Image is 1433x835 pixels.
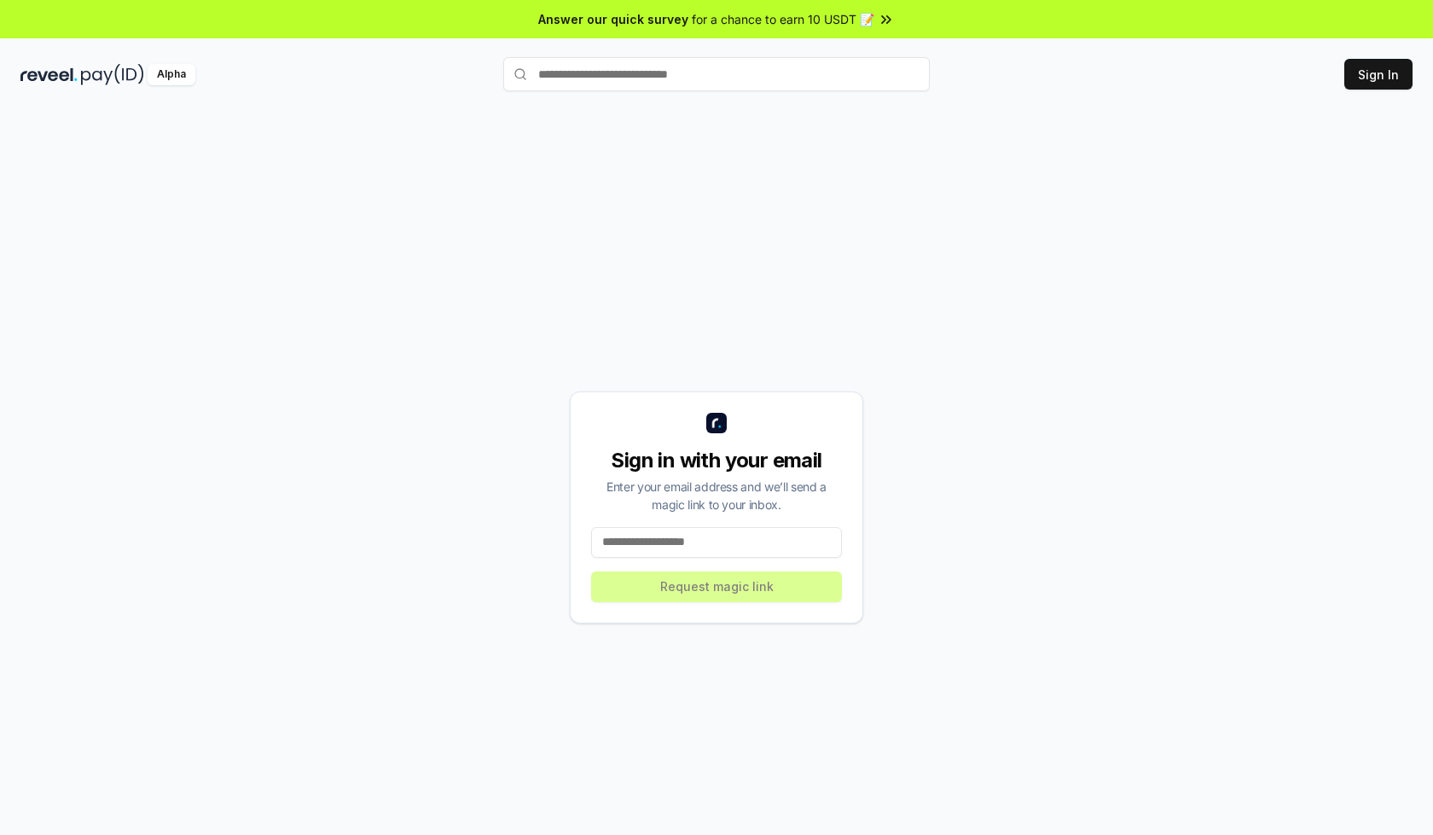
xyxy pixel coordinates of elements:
[148,64,195,85] div: Alpha
[1344,59,1413,90] button: Sign In
[81,64,144,85] img: pay_id
[692,10,874,28] span: for a chance to earn 10 USDT 📝
[706,413,727,433] img: logo_small
[20,64,78,85] img: reveel_dark
[591,478,842,513] div: Enter your email address and we’ll send a magic link to your inbox.
[538,10,688,28] span: Answer our quick survey
[591,447,842,474] div: Sign in with your email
